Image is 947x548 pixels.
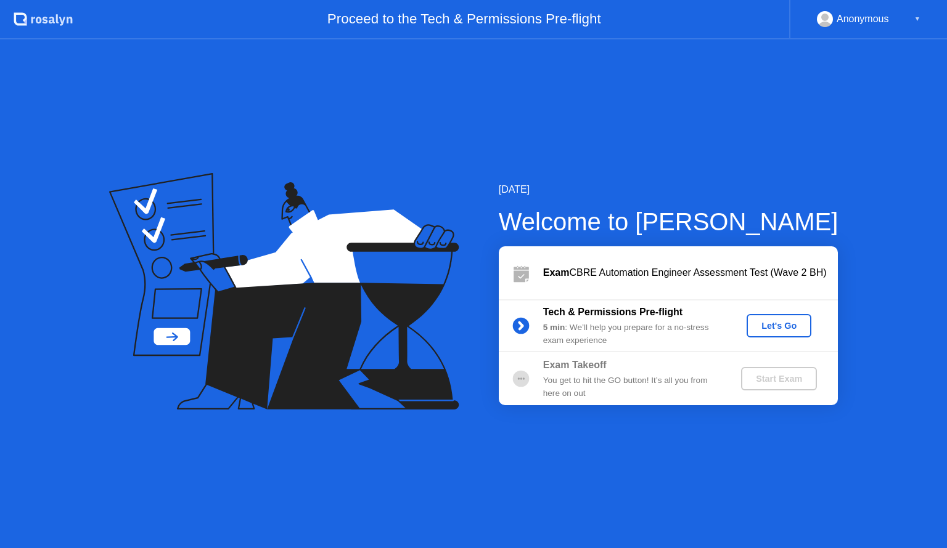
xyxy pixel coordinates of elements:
div: [DATE] [499,182,838,197]
div: Let's Go [752,321,806,331]
button: Let's Go [747,314,811,337]
div: : We’ll help you prepare for a no-stress exam experience [543,321,721,347]
b: Exam Takeoff [543,360,607,370]
div: CBRE Automation Engineer Assessment Test (Wave 2 BH) [543,265,838,280]
div: Start Exam [746,374,812,384]
b: Tech & Permissions Pre-flight [543,307,683,317]
b: 5 min [543,323,565,332]
div: Welcome to [PERSON_NAME] [499,203,838,240]
div: You get to hit the GO button! It’s all you from here on out [543,374,721,400]
b: Exam [543,267,570,278]
div: Anonymous [837,11,889,27]
button: Start Exam [741,367,817,390]
div: ▼ [914,11,920,27]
